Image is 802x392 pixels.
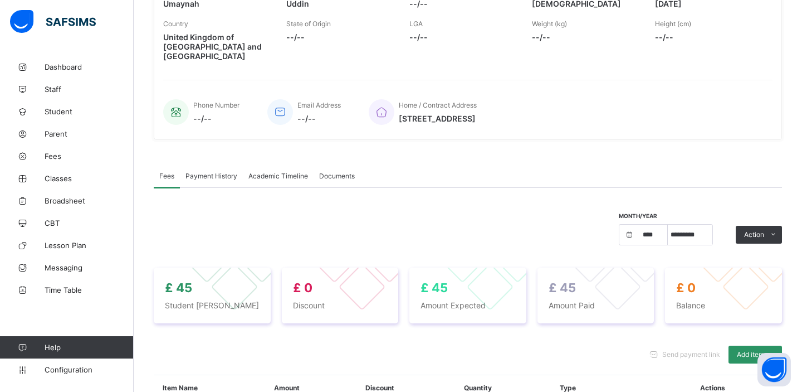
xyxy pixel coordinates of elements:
[45,263,134,272] span: Messaging
[45,196,134,205] span: Broadsheet
[45,285,134,294] span: Time Table
[532,32,638,42] span: --/--
[420,280,448,295] span: £ 45
[185,172,237,180] span: Payment History
[744,230,764,239] span: Action
[549,301,643,310] span: Amount Paid
[193,101,239,109] span: Phone Number
[45,85,134,94] span: Staff
[399,101,477,109] span: Home / Contract Address
[165,280,192,295] span: £ 45
[532,20,567,28] span: Weight (kg)
[193,114,239,123] span: --/--
[163,32,270,61] span: United Kingdom of [GEOGRAPHIC_DATA] and [GEOGRAPHIC_DATA]
[549,280,576,295] span: £ 45
[45,107,134,116] span: Student
[45,343,133,352] span: Help
[10,10,96,33] img: safsims
[293,280,312,295] span: £ 0
[409,20,423,28] span: LGA
[45,129,134,138] span: Parent
[159,172,174,180] span: Fees
[297,101,341,109] span: Email Address
[45,241,134,250] span: Lesson Plan
[293,301,388,310] span: Discount
[676,301,771,310] span: Balance
[319,172,355,180] span: Documents
[737,350,764,359] span: Add item
[45,365,133,374] span: Configuration
[655,20,691,28] span: Height (cm)
[45,219,134,228] span: CBT
[676,280,696,295] span: £ 0
[45,62,134,71] span: Dashboard
[655,32,761,42] span: --/--
[757,353,791,386] button: Open asap
[248,172,308,180] span: Academic Timeline
[662,350,720,359] span: Send payment link
[286,32,393,42] span: --/--
[165,301,260,310] span: Student [PERSON_NAME]
[420,301,515,310] span: Amount Expected
[297,114,341,123] span: --/--
[286,20,331,28] span: State of Origin
[45,174,134,183] span: Classes
[409,32,516,42] span: --/--
[45,152,134,161] span: Fees
[399,114,477,123] span: [STREET_ADDRESS]
[619,212,657,219] span: Month/Year
[163,20,188,28] span: Country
